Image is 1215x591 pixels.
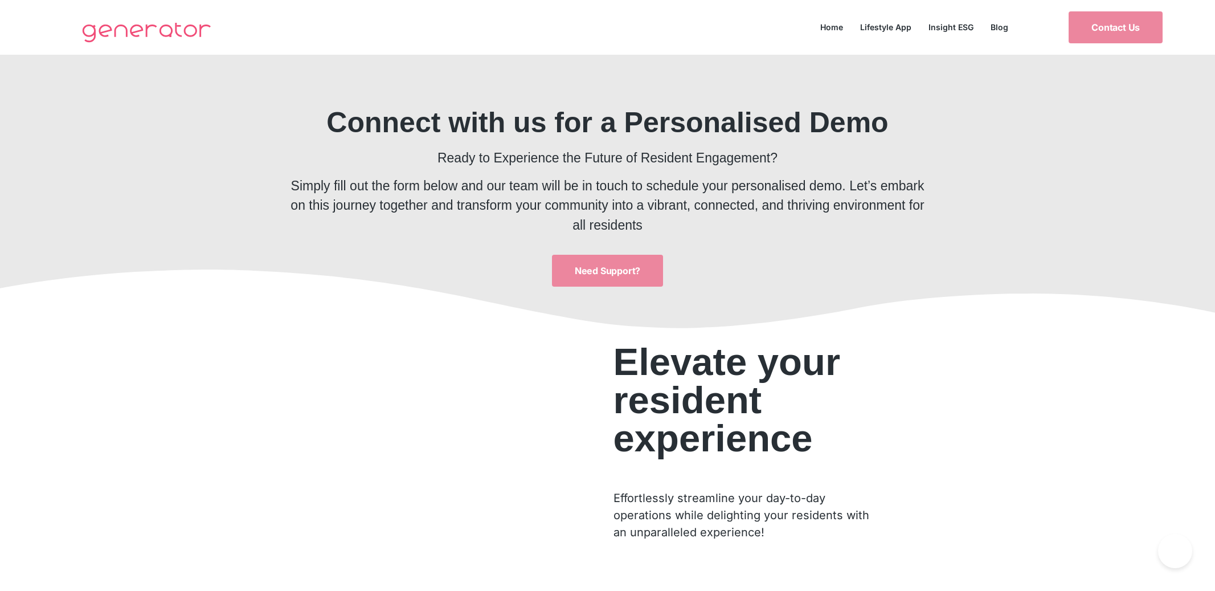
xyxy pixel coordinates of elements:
h1: Connect with us for a Personalised Demo [283,108,932,137]
span: Contact Us [1091,23,1140,32]
a: Insight ESG [920,19,982,35]
iframe: Toggle Customer Support [1158,534,1192,568]
h2: Elevate your resident experience [613,343,870,457]
nav: Menu [812,19,1017,35]
a: Contact Us [1069,11,1163,43]
a: Lifestyle App [852,19,920,35]
p: Ready to Experience the Future of Resident Engagement? [283,148,932,168]
p: Simply fill out the form below and our team will be in touch to schedule your personalised demo. ... [283,176,932,235]
span: Need Support? [575,266,640,275]
a: Home [812,19,852,35]
a: Need Support? [552,255,663,287]
a: Blog [982,19,1017,35]
p: Effortlessly streamline your day-to-day operations while delighting your residents with an unpara... [613,490,870,541]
